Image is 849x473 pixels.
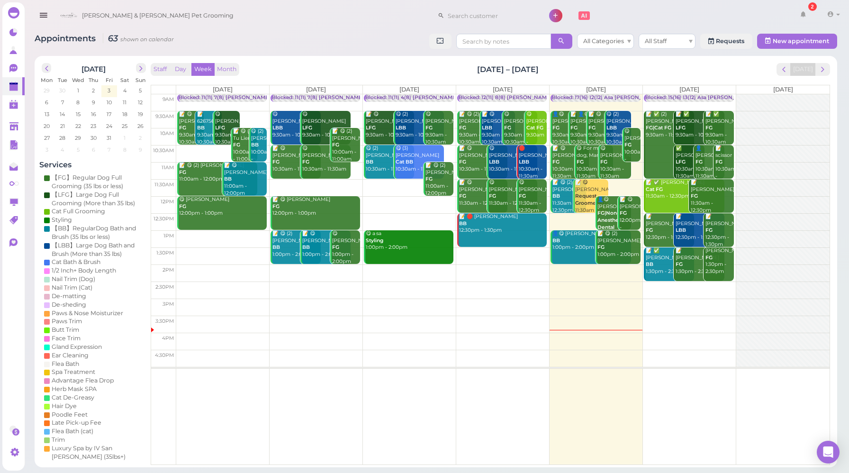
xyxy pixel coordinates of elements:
[444,8,536,23] input: Search customer
[251,128,267,170] div: 😋 (2) [PERSON_NAME] 10:00am - 11:00am
[552,111,577,146] div: 👤😋 [PERSON_NAME] 9:30am - 10:30am
[519,193,526,199] b: FG
[526,125,543,131] b: Cat FG
[395,145,444,173] div: 😋 (3) [PERSON_NAME] 10:30am - 11:30am
[155,352,174,358] span: 4:30pm
[224,176,232,182] b: BB
[52,427,93,436] div: Flea Bath (cat)
[488,179,537,207] div: 😋 [PERSON_NAME] 11:30am - 12:30pm
[52,418,101,427] div: Late Pick-up Fee
[519,159,529,165] b: LBB
[197,111,222,146] div: 📝 6267567152 9:30am - 10:30am
[272,203,280,209] b: FG
[154,182,174,188] span: 11:30am
[103,33,174,43] i: 63
[91,86,96,95] span: 2
[365,94,496,101] div: Blocked: 11(11) 4(8) [PERSON_NAME] • Appointment
[715,159,723,165] b: FG
[646,125,671,131] b: FG|Cat FG
[137,110,144,118] span: 19
[302,125,312,131] b: LFG
[191,63,215,76] button: Week
[773,37,829,45] span: New appointment
[151,63,170,76] button: Staff
[179,111,204,146] div: 📝 😋 [PERSON_NAME] 9:30am - 10:30am
[552,94,744,101] div: Blocked: 17(16) 12(12) Asa [PERSON_NAME] [PERSON_NAME] • Appointment
[645,179,724,200] div: 📝 ✅ [PERSON_NAME] 11:30am - 12:30pm
[705,227,713,233] b: FG
[332,244,339,250] b: FG
[332,142,339,148] b: FG
[489,193,496,199] b: FG
[45,146,49,154] span: 3
[163,301,174,307] span: 3pm
[570,111,595,146] div: 📝 👤😋 [PERSON_NAME] 9:30am - 10:30am
[179,169,186,175] b: FG
[526,111,547,153] div: 😋 [PERSON_NAME] 9:30am - 10:30am
[122,86,127,95] span: 4
[577,159,584,165] b: FG
[136,122,145,130] span: 26
[399,86,419,93] span: [DATE]
[272,196,360,217] div: 📝 😋 [PERSON_NAME] 12:00pm - 1:00pm
[52,351,89,360] div: Ear Cleaning
[163,233,174,239] span: 1pm
[302,145,351,173] div: 😋 [PERSON_NAME] 10:30am - 11:30am
[676,261,683,267] b: FG
[45,98,50,107] span: 6
[52,410,88,419] div: Poodle Feet
[39,160,148,169] h4: Services
[597,230,641,258] div: 📝 😋 (2) [PERSON_NAME] 1:00pm - 2:00pm
[624,128,641,170] div: 😋 [PERSON_NAME] 10:00am - 11:00am
[365,145,414,173] div: 😋 (2) [PERSON_NAME] 10:30am - 11:30am
[162,335,174,341] span: 4pm
[302,159,309,165] b: FG
[52,376,114,385] div: Advantage Flea Drop
[272,230,321,258] div: 📝 😋 (2) [PERSON_NAME] 1:00pm - 2:00pm
[156,250,174,256] span: 1:30pm
[302,244,310,250] b: BB
[90,134,98,142] span: 30
[624,142,632,148] b: FG
[215,125,225,131] b: LFG
[43,122,51,130] span: 20
[493,86,513,93] span: [DATE]
[676,227,686,233] b: LBB
[52,385,97,393] div: Herb Mask SPA
[107,86,112,95] span: 3
[75,110,81,118] span: 15
[138,146,143,154] span: 9
[575,179,609,221] div: 📝 😋 [PERSON_NAME] 11:30am - 12:30pm
[76,98,81,107] span: 8
[489,159,499,165] b: LBB
[518,145,547,180] div: 🛑 [PERSON_NAME] 10:30am - 11:30am
[155,318,174,324] span: 3:30pm
[90,110,97,118] span: 16
[60,146,65,154] span: 4
[52,402,77,410] div: Hair Dye
[179,94,308,101] div: Blocked: 11(11) 7(8) [PERSON_NAME] • Appointment
[52,216,72,224] div: Styling
[224,162,267,197] div: 📝 😋 [PERSON_NAME] 11:00am - 12:00pm
[52,309,123,318] div: Paws & Nose Moisturizer
[163,96,174,102] span: 9am
[459,179,507,207] div: 📝 😋 [PERSON_NAME] 11:30am - 12:30pm
[89,77,99,83] span: Thu
[52,436,65,444] div: Trim
[606,125,617,131] b: LBB
[155,113,174,119] span: 9:30am
[58,77,67,83] span: Tue
[365,230,453,251] div: 😋 a sa 1:00pm - 2:00pm
[459,220,467,227] b: BB
[52,266,116,275] div: 1/2 Inch+ Body Length
[179,125,186,131] b: FG
[90,122,98,130] span: 23
[477,64,539,75] h2: [DATE] – [DATE]
[155,284,174,290] span: 2:30pm
[552,179,586,214] div: 📝 😋 (2) [PERSON_NAME] 11:30am - 12:30pm
[272,244,280,250] b: BB
[197,125,205,131] b: BB
[106,110,113,118] span: 17
[52,173,144,191] div: 【FG】Regular Dog Full Grooming (35 lbs or less)
[518,179,547,214] div: 😋 [PERSON_NAME] 11:30am - 12:30pm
